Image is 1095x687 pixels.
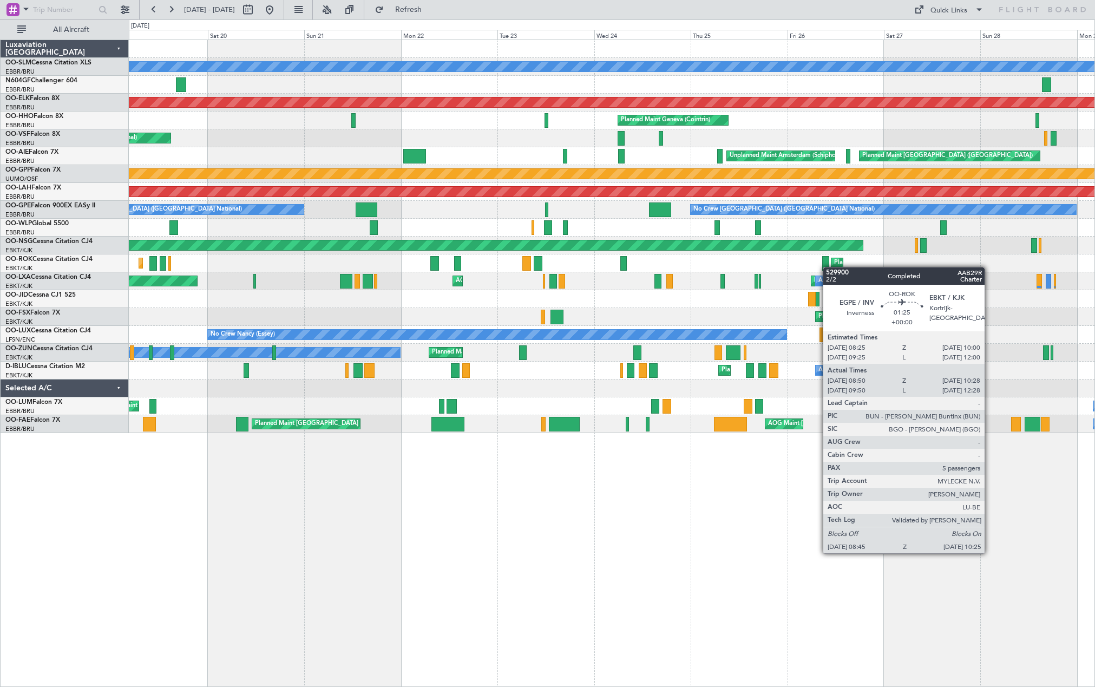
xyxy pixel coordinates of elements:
[818,273,1020,289] div: A/C Unavailable [GEOGRAPHIC_DATA] ([GEOGRAPHIC_DATA] National)
[370,1,435,18] button: Refresh
[5,202,31,209] span: OO-GPE
[884,30,980,40] div: Sat 27
[211,326,275,343] div: No Crew Nancy (Essey)
[5,68,35,76] a: EBBR/BRU
[5,86,35,94] a: EBBR/BRU
[5,417,30,423] span: OO-FAE
[5,310,60,316] a: OO-FSXFalcon 7X
[5,238,32,245] span: OO-NSG
[142,255,268,271] div: Planned Maint Kortrijk-[GEOGRAPHIC_DATA]
[5,345,93,352] a: OO-ZUNCessna Citation CJ4
[5,149,58,155] a: OO-AIEFalcon 7X
[61,201,242,218] div: No Crew [GEOGRAPHIC_DATA] ([GEOGRAPHIC_DATA] National)
[693,201,875,218] div: No Crew [GEOGRAPHIC_DATA] ([GEOGRAPHIC_DATA] National)
[768,416,899,432] div: AOG Maint [US_STATE] ([GEOGRAPHIC_DATA])
[5,425,35,433] a: EBBR/BRU
[5,113,63,120] a: OO-HHOFalcon 8X
[5,131,30,138] span: OO-VSF
[5,399,32,405] span: OO-LUM
[111,30,207,40] div: Fri 19
[5,274,91,280] a: OO-LXACessna Citation CJ4
[834,255,960,271] div: Planned Maint Kortrijk-[GEOGRAPHIC_DATA]
[432,344,558,361] div: Planned Maint Kortrijk-[GEOGRAPHIC_DATA]
[5,363,85,370] a: D-IBLUCessna Citation M2
[814,273,940,289] div: Planned Maint Kortrijk-[GEOGRAPHIC_DATA]
[386,6,431,14] span: Refresh
[621,112,710,128] div: Planned Maint Geneva (Cointrin)
[5,274,31,280] span: OO-LXA
[28,26,114,34] span: All Aircraft
[5,318,32,326] a: EBKT/KJK
[5,220,32,227] span: OO-WLP
[401,30,497,40] div: Mon 22
[915,362,1087,378] div: A/C Unavailable [GEOGRAPHIC_DATA]-[GEOGRAPHIC_DATA]
[5,228,35,237] a: EBBR/BRU
[5,167,61,173] a: OO-GPPFalcon 7X
[730,148,839,164] div: Unplanned Maint Amsterdam (Schiphol)
[5,220,69,227] a: OO-WLPGlobal 5500
[5,282,32,290] a: EBKT/KJK
[5,175,38,183] a: UUMO/OSF
[5,131,60,138] a: OO-VSFFalcon 8X
[5,202,95,209] a: OO-GPEFalcon 900EX EASy II
[5,149,29,155] span: OO-AIE
[5,193,35,201] a: EBBR/BRU
[5,256,32,263] span: OO-ROK
[722,362,842,378] div: Planned Maint Nice ([GEOGRAPHIC_DATA])
[208,30,304,40] div: Sat 20
[5,399,62,405] a: OO-LUMFalcon 7X
[5,328,91,334] a: OO-LUXCessna Citation CJ4
[691,30,787,40] div: Thu 25
[5,139,35,147] a: EBBR/BRU
[5,328,31,334] span: OO-LUX
[5,157,35,165] a: EBBR/BRU
[5,77,77,84] a: N604GFChallenger 604
[5,417,60,423] a: OO-FAEFalcon 7X
[818,362,1020,378] div: A/C Unavailable [GEOGRAPHIC_DATA] ([GEOGRAPHIC_DATA] National)
[5,211,35,219] a: EBBR/BRU
[909,1,989,18] button: Quick Links
[788,30,884,40] div: Fri 26
[915,273,960,289] div: A/C Unavailable
[255,416,451,432] div: Planned Maint [GEOGRAPHIC_DATA] ([GEOGRAPHIC_DATA] National)
[5,264,32,272] a: EBKT/KJK
[5,60,91,66] a: OO-SLMCessna Citation XLS
[5,292,28,298] span: OO-JID
[5,246,32,254] a: EBKT/KJK
[5,121,35,129] a: EBBR/BRU
[818,309,945,325] div: Planned Maint Kortrijk-[GEOGRAPHIC_DATA]
[184,5,235,15] span: [DATE] - [DATE]
[5,363,27,370] span: D-IBLU
[5,95,60,102] a: OO-ELKFalcon 8X
[5,310,30,316] span: OO-FSX
[5,238,93,245] a: OO-NSGCessna Citation CJ4
[12,21,117,38] button: All Aircraft
[5,60,31,66] span: OO-SLM
[5,354,32,362] a: EBKT/KJK
[5,185,61,191] a: OO-LAHFalcon 7X
[862,148,1033,164] div: Planned Maint [GEOGRAPHIC_DATA] ([GEOGRAPHIC_DATA])
[5,336,35,344] a: LFSN/ENC
[5,77,31,84] span: N604GF
[131,22,149,31] div: [DATE]
[5,103,35,112] a: EBBR/BRU
[5,345,32,352] span: OO-ZUN
[497,30,594,40] div: Tue 23
[5,113,34,120] span: OO-HHO
[980,30,1077,40] div: Sun 28
[5,185,31,191] span: OO-LAH
[5,256,93,263] a: OO-ROKCessna Citation CJ4
[930,5,967,16] div: Quick Links
[5,292,76,298] a: OO-JIDCessna CJ1 525
[304,30,401,40] div: Sun 21
[456,273,574,289] div: AOG Maint Kortrijk-[GEOGRAPHIC_DATA]
[5,371,32,380] a: EBKT/KJK
[594,30,691,40] div: Wed 24
[5,95,30,102] span: OO-ELK
[5,407,35,415] a: EBBR/BRU
[5,167,31,173] span: OO-GPP
[33,2,95,18] input: Trip Number
[5,300,32,308] a: EBKT/KJK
